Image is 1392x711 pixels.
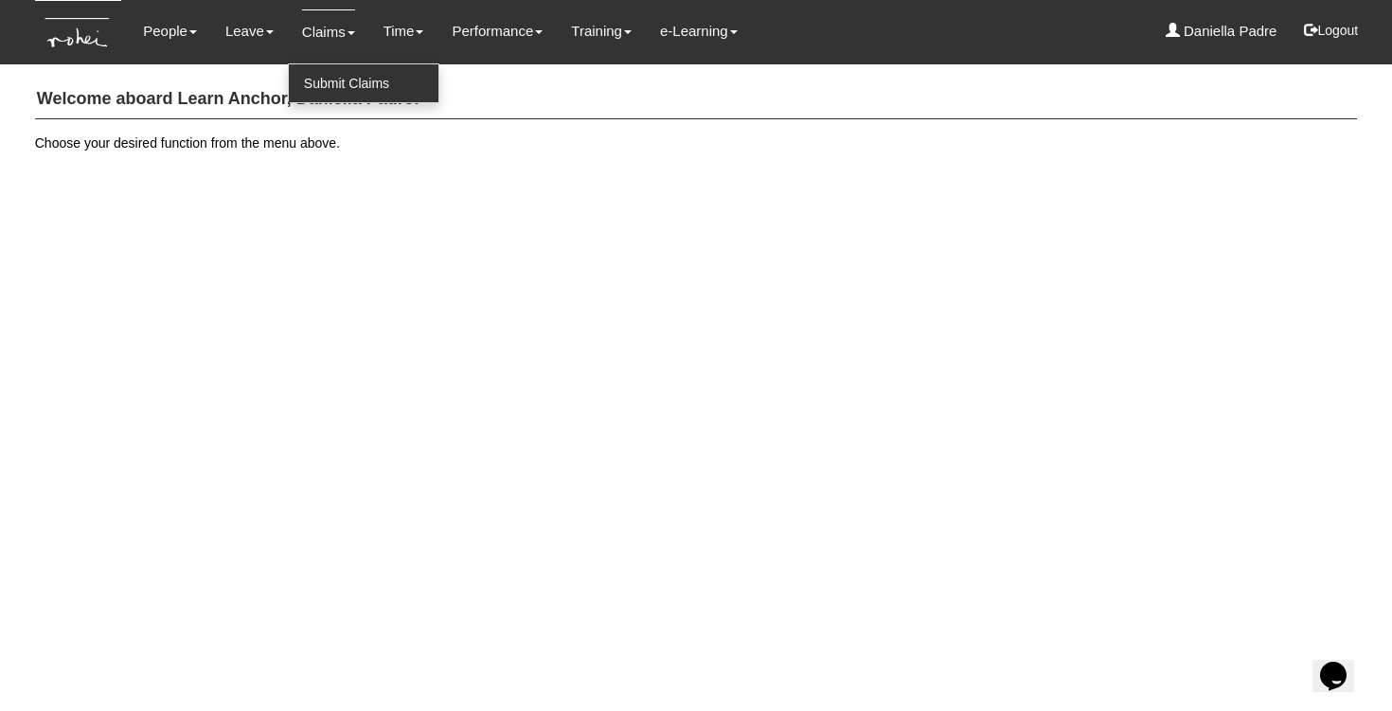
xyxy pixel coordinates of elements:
[143,9,197,53] a: People
[1312,635,1373,692] iframe: chat widget
[1291,8,1371,53] button: Logout
[452,9,543,53] a: Performance
[1166,9,1277,53] a: Daniella Padre
[225,9,274,53] a: Leave
[35,80,1358,119] h4: Welcome aboard Learn Anchor, Daniella Padre!
[289,64,438,102] a: Submit Claims
[384,9,424,53] a: Time
[302,9,355,54] a: Claims
[35,1,121,64] img: KTs7HI1dOZG7tu7pUkOpGGQAiEQAiEQAj0IhBB1wtXDg6BEAiBEAiBEAiB4RGIoBtemSRFIRACIRACIRACIdCLQARdL1w5OAR...
[571,9,632,53] a: Training
[35,133,1358,152] p: Choose your desired function from the menu above.
[660,9,738,53] a: e-Learning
